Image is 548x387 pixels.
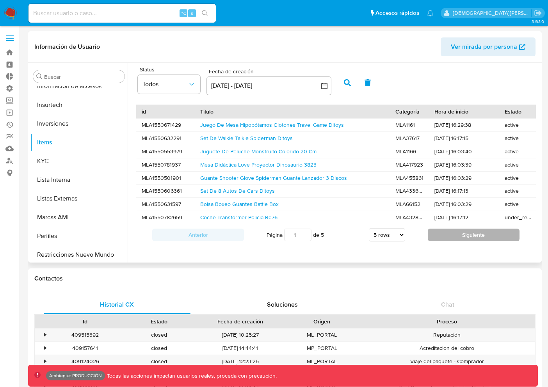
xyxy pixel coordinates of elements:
p: jesus.vallezarante@mercadolibre.com.co [453,9,532,17]
button: Items [30,133,128,152]
div: • [44,358,46,365]
p: Ambiente: PRODUCCIÓN [49,374,102,377]
div: MLA1550606361 [136,185,195,197]
div: active [499,145,538,158]
div: active [499,185,538,197]
div: [DATE] 16:17:12 [429,211,499,224]
div: Reputación [359,328,535,341]
div: [DATE] 16:29:38 [429,119,499,131]
a: Notificaciones [427,10,434,16]
div: Fecha de creación [206,68,331,75]
div: active [499,198,538,211]
div: closed [122,355,196,368]
button: Buscar [36,73,43,80]
div: active [499,158,538,171]
span: 5 [321,231,324,239]
div: MLA1550782659 [136,211,195,224]
div: Viaje del paquete - Comprador [359,355,535,368]
a: Set De Walkie Talkie Spiderman Ditoys [200,134,293,142]
div: MLA417923 [390,158,429,171]
div: Estado [505,108,533,115]
div: MLA455861 [390,172,429,185]
div: [DATE] 16:17:13 [429,185,499,197]
div: Estado [128,318,190,325]
div: active [499,172,538,185]
div: Categoría [395,108,423,115]
div: ML_PORTAL [285,355,359,368]
div: MLA1550671429 [136,119,195,131]
div: closed [122,342,196,355]
span: ⌥ [180,9,186,17]
div: [DATE] 10:25:27 [196,328,285,341]
span: s [191,9,193,17]
a: Juego De Mesa Hipopótamos Glotones Travel Game Ditoys [200,121,344,129]
div: ML_PORTAL [285,328,359,341]
div: Acreditacion del cobro [359,342,535,355]
button: search-icon [197,8,213,19]
div: [DATE] 16:03:29 [429,172,499,185]
div: Fecha de creación [201,318,279,325]
div: MLA1161 [390,119,429,131]
div: MLA37617 [390,132,429,145]
div: MLA432887 [390,211,429,224]
button: Siguiente [428,229,520,241]
div: active [499,132,538,145]
div: Origen [290,318,353,325]
input: Buscar usuario o caso... [28,8,216,18]
div: id [142,108,189,115]
a: Bolsa Boxeo Guantes Battle Box [200,200,279,208]
div: under_review [499,211,538,224]
div: active [499,119,538,131]
p: Todas las acciones impactan usuarios reales, proceda con precaución. [105,372,277,380]
div: closed [122,328,196,341]
div: MLA1550781937 [136,158,195,171]
div: MLA1550631597 [136,198,195,211]
span: Chat [441,300,454,309]
div: [DATE] 16:17:15 [429,132,499,145]
span: Ver mirada por persona [451,37,517,56]
div: 409124026 [48,355,122,368]
div: • [44,344,46,352]
button: Anterior [152,229,244,241]
span: Historial CX [100,300,134,309]
div: MLA66152 [390,198,429,211]
span: Todos [142,80,188,88]
div: MLA1550553979 [136,145,195,158]
button: KYC [30,152,128,170]
div: [DATE] 12:23:25 [196,355,285,368]
div: 409515392 [48,328,122,341]
button: Restricciones Nuevo Mundo [30,245,128,264]
button: common.sort_by [138,75,200,94]
div: Hora de inicio [434,108,494,115]
div: Proceso [364,318,530,325]
span: Página de [267,229,324,241]
a: Juguete De Peluche Monstruito Colorido 20 Cm [200,147,317,155]
div: [DATE] 16:03:40 [429,145,499,158]
h1: Contactos [34,275,536,282]
div: Titulo [200,108,384,115]
a: Guante Shooter Glove Spiderman Guante Lanzador 3 Discos [200,174,347,182]
h1: Información de Usuario [34,43,100,51]
a: Salir [534,9,542,17]
a: Set De 8 Autos De Cars Ditoys [200,187,275,195]
span: Status [140,67,202,72]
button: Marcas AML [30,208,128,227]
div: 409157641 [48,342,122,355]
div: Id [54,318,117,325]
div: MLA1166 [390,145,429,158]
button: Información de accesos [30,77,128,96]
button: Listas Externas [30,189,128,208]
div: • [44,331,46,339]
div: MLA433685 [390,185,429,197]
div: MLA1550501901 [136,172,195,185]
button: Inversiones [30,114,128,133]
button: Lista Interna [30,170,128,189]
a: Coche Transformer Policia Rd76 [200,213,278,221]
span: Soluciones [267,300,298,309]
button: Perfiles [30,227,128,245]
button: Insurtech [30,96,128,114]
div: [DATE] 16:03:39 [429,158,499,171]
div: [DATE] 14:44:41 [196,342,285,355]
span: Accesos rápidos [375,9,419,17]
div: [DATE] 16:03:29 [429,198,499,211]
